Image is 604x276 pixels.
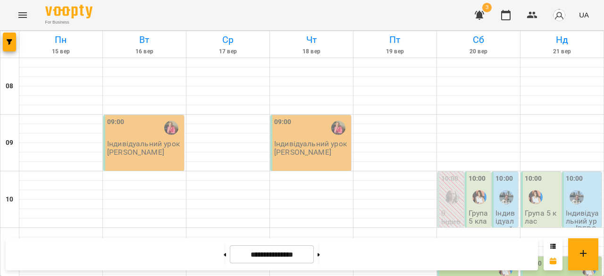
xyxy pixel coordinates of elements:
[525,209,559,226] p: Група 5 клас
[579,10,589,20] span: UA
[469,209,489,234] p: Група 5 клас
[570,190,584,204] img: Бануляк Наталія Василівна
[355,33,435,47] h6: Пт
[445,190,459,204] img: Дарина Святославівна Марціновська
[441,174,459,184] label: 10:00
[553,8,566,22] img: avatar_s.png
[495,174,513,184] label: 10:00
[271,33,352,47] h6: Чт
[11,4,34,26] button: Menu
[104,47,185,56] h6: 16 вер
[45,19,92,25] span: For Business
[107,117,125,127] label: 09:00
[164,121,178,135] img: Вольська Світлана Павлівна
[438,47,519,56] h6: 20 вер
[438,33,519,47] h6: Сб
[575,6,593,24] button: UA
[566,209,600,250] p: Індивідуальний урок [PERSON_NAME]
[21,33,101,47] h6: Пн
[331,121,345,135] img: Вольська Світлана Павлівна
[472,190,487,204] img: Ольга Олександрівна Об'єдкова
[6,81,13,92] h6: 08
[441,217,462,275] p: Індивідуальний урок [PERSON_NAME]
[107,140,182,156] p: Індивідуальний урок [PERSON_NAME]
[21,47,101,56] h6: 15 вер
[188,47,268,56] h6: 17 вер
[528,190,543,204] img: Ольга Олександрівна Об'єдкова
[566,174,583,184] label: 10:00
[6,138,13,148] h6: 09
[104,33,185,47] h6: Вт
[525,174,542,184] label: 10:00
[6,194,13,205] h6: 10
[441,209,462,217] p: 0
[482,3,492,12] span: 3
[45,5,92,18] img: Voopty Logo
[271,47,352,56] h6: 18 вер
[274,140,349,156] p: Індивідуальний урок [PERSON_NAME]
[274,117,292,127] label: 09:00
[522,33,602,47] h6: Нд
[499,190,513,204] img: Бануляк Наталія Василівна
[188,33,268,47] h6: Ср
[522,47,602,56] h6: 21 вер
[469,174,486,184] label: 10:00
[355,47,435,56] h6: 19 вер
[495,209,516,266] p: Індивідуальний урок [PERSON_NAME]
